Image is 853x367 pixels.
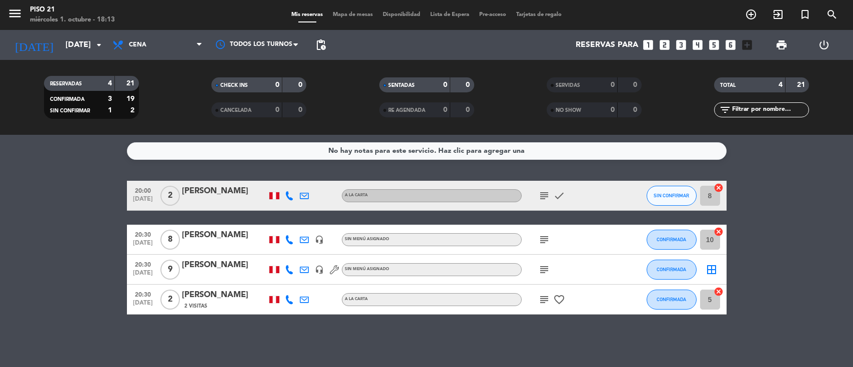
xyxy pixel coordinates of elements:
[130,184,155,196] span: 20:00
[275,81,279,88] strong: 0
[553,294,565,306] i: favorite_border
[93,39,105,51] i: arrow_drop_down
[647,230,697,250] button: CONFIRMADA
[50,108,90,113] span: SIN CONFIRMAR
[745,8,757,20] i: add_circle_outline
[657,237,686,242] span: CONFIRMADA
[345,193,368,197] span: A la Carta
[647,290,697,310] button: CONFIRMADA
[720,83,736,88] span: TOTAL
[328,12,378,17] span: Mapa de mesas
[803,30,846,60] div: LOG OUT
[443,106,447,113] strong: 0
[556,83,580,88] span: SERVIDAS
[553,190,565,202] i: check
[633,81,639,88] strong: 0
[130,288,155,300] span: 20:30
[130,258,155,270] span: 20:30
[328,145,525,157] div: No hay notas para este servicio. Haz clic para agregar una
[7,6,22,21] i: menu
[826,8,838,20] i: search
[315,235,324,244] i: headset_mic
[425,12,474,17] span: Lista de Espera
[50,81,82,86] span: RESERVADAS
[182,259,267,272] div: [PERSON_NAME]
[7,6,22,24] button: menu
[776,39,788,51] span: print
[298,81,304,88] strong: 0
[130,228,155,240] span: 20:30
[220,108,251,113] span: CANCELADA
[675,38,688,51] i: looks_3
[275,106,279,113] strong: 0
[160,186,180,206] span: 2
[647,260,697,280] button: CONFIRMADA
[466,106,472,113] strong: 0
[345,297,368,301] span: A la Carta
[182,185,267,198] div: [PERSON_NAME]
[298,106,304,113] strong: 0
[388,83,415,88] span: SENTADAS
[724,38,737,51] i: looks_6
[50,97,84,102] span: CONFIRMADA
[315,265,324,274] i: headset_mic
[345,267,389,271] span: Sin menú asignado
[130,240,155,251] span: [DATE]
[538,190,550,202] i: subject
[714,183,724,193] i: cancel
[818,39,830,51] i: power_settings_new
[576,40,638,50] span: Reservas para
[611,106,615,113] strong: 0
[657,297,686,302] span: CONFIRMADA
[511,12,567,17] span: Tarjetas de regalo
[130,300,155,311] span: [DATE]
[779,81,783,88] strong: 4
[657,267,686,272] span: CONFIRMADA
[160,290,180,310] span: 2
[30,5,115,15] div: Piso 21
[315,39,327,51] span: pending_actions
[799,8,811,20] i: turned_in_not
[184,302,207,310] span: 2 Visitas
[556,108,581,113] span: NO SHOW
[108,95,112,102] strong: 3
[474,12,511,17] span: Pre-acceso
[538,294,550,306] i: subject
[797,81,807,88] strong: 21
[30,15,115,25] div: miércoles 1. octubre - 18:13
[108,80,112,87] strong: 4
[731,104,809,115] input: Filtrar por nombre...
[286,12,328,17] span: Mis reservas
[108,107,112,114] strong: 1
[708,38,721,51] i: looks_5
[611,81,615,88] strong: 0
[130,107,136,114] strong: 2
[642,38,655,51] i: looks_one
[126,95,136,102] strong: 19
[126,80,136,87] strong: 21
[466,81,472,88] strong: 0
[130,196,155,207] span: [DATE]
[130,270,155,281] span: [DATE]
[182,289,267,302] div: [PERSON_NAME]
[182,229,267,242] div: [PERSON_NAME]
[388,108,425,113] span: RE AGENDADA
[538,234,550,246] i: subject
[714,287,724,297] i: cancel
[378,12,425,17] span: Disponibilidad
[714,227,724,237] i: cancel
[129,41,146,48] span: Cena
[691,38,704,51] i: looks_4
[654,193,689,198] span: SIN CONFIRMAR
[741,38,754,51] i: add_box
[647,186,697,206] button: SIN CONFIRMAR
[160,230,180,250] span: 8
[658,38,671,51] i: looks_two
[345,237,389,241] span: Sin menú asignado
[633,106,639,113] strong: 0
[719,104,731,116] i: filter_list
[772,8,784,20] i: exit_to_app
[538,264,550,276] i: subject
[7,34,60,56] i: [DATE]
[443,81,447,88] strong: 0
